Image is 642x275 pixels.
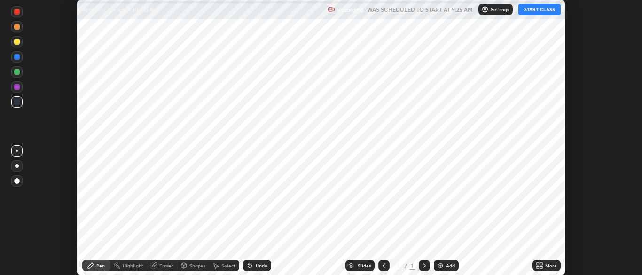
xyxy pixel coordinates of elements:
[96,263,105,268] div: Pen
[189,263,205,268] div: Shapes
[405,263,407,268] div: /
[221,263,235,268] div: Select
[437,262,444,269] img: add-slide-button
[159,263,173,268] div: Eraser
[545,263,557,268] div: More
[358,263,371,268] div: Slides
[328,6,335,13] img: recording.375f2c34.svg
[123,263,143,268] div: Highlight
[446,263,455,268] div: Add
[82,6,153,13] p: Anatomy of Higher Plants 8
[367,5,473,14] h5: WAS SCHEDULED TO START AT 9:25 AM
[256,263,267,268] div: Undo
[518,4,561,15] button: START CLASS
[481,6,489,13] img: class-settings-icons
[409,261,415,270] div: 1
[393,263,403,268] div: 1
[337,6,363,13] p: Recording
[491,7,509,12] p: Settings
